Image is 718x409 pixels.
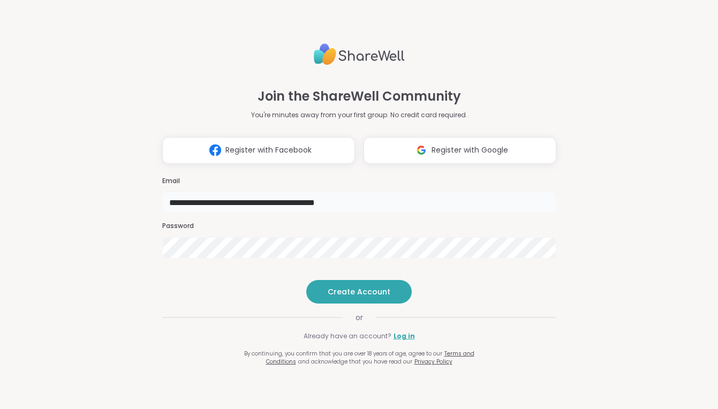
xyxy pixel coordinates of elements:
img: ShareWell Logomark [205,140,225,160]
button: Register with Google [364,137,556,164]
h1: Join the ShareWell Community [258,87,461,106]
span: or [343,312,376,323]
h3: Password [162,222,556,231]
p: You're minutes away from your first group. No credit card required. [251,110,467,120]
button: Register with Facebook [162,137,355,164]
span: Already have an account? [304,331,391,341]
span: and acknowledge that you have read our [298,358,412,366]
h3: Email [162,177,556,186]
a: Privacy Policy [414,358,452,366]
span: Create Account [328,286,390,297]
a: Terms and Conditions [266,350,474,366]
a: Log in [394,331,415,341]
span: Register with Google [432,145,508,156]
button: Create Account [306,280,412,304]
span: By continuing, you confirm that you are over 18 years of age, agree to our [244,350,442,358]
span: Register with Facebook [225,145,312,156]
img: ShareWell Logomark [411,140,432,160]
img: ShareWell Logo [314,39,405,70]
